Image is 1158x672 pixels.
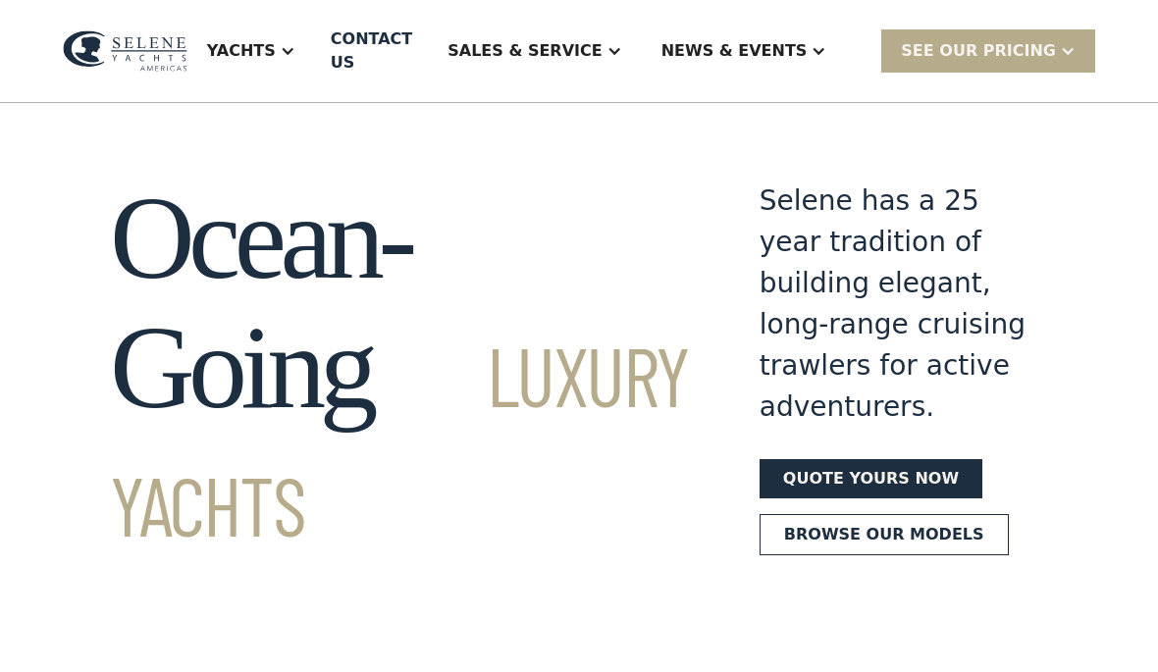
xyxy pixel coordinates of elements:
div: Yachts [207,39,276,63]
img: logo [63,30,187,71]
a: Quote yours now [760,459,982,498]
div: News & EVENTS [661,39,808,63]
div: SEE Our Pricing [901,39,1056,63]
div: SEE Our Pricing [881,29,1095,72]
a: Browse our models [760,514,1009,555]
div: Sales & Service [428,12,641,90]
div: News & EVENTS [642,12,847,90]
div: Yachts [187,12,315,90]
div: Sales & Service [447,39,602,63]
div: Selene has a 25 year tradition of building elegant, long-range cruising trawlers for active adven... [760,181,1048,428]
div: Contact US [331,27,412,75]
span: Luxury Yachts [110,325,689,553]
h1: Ocean-Going [110,174,689,562]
